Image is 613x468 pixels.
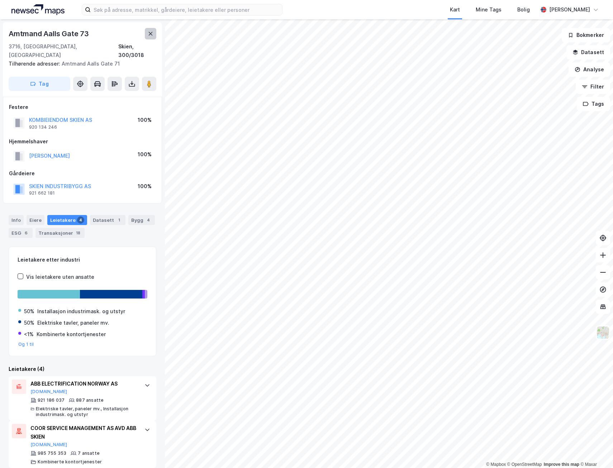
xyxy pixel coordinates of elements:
button: Tags [577,97,610,111]
div: 7 ansatte [78,450,100,456]
div: 3716, [GEOGRAPHIC_DATA], [GEOGRAPHIC_DATA] [9,42,118,59]
div: ABB ELECTRIFICATION NORWAY AS [30,379,137,388]
div: 18 [75,229,82,237]
div: 100% [138,182,152,191]
div: Amtmand Aalls Gate 73 [9,28,90,39]
img: Z [596,326,610,339]
div: 887 ansatte [76,397,104,403]
div: Vis leietakere uten ansatte [26,273,94,281]
div: Transaksjoner [35,228,85,238]
div: 921 662 181 [29,190,55,196]
div: 50% [24,307,34,316]
div: 100% [138,116,152,124]
div: Elektriske tavler, paneler mv., Installasjon industrimask. og utstyr [36,406,137,417]
div: Skien, 300/3018 [118,42,156,59]
span: Tilhørende adresser: [9,61,62,67]
div: 920 134 246 [29,124,57,130]
div: 4 [77,216,84,224]
div: Installasjon industrimask. og utstyr [37,307,125,316]
div: ESG [9,228,33,238]
div: Info [9,215,24,225]
div: Hjemmelshaver [9,137,156,146]
div: <1% [24,330,34,339]
iframe: Chat Widget [577,434,613,468]
button: Filter [576,80,610,94]
a: OpenStreetMap [507,462,542,467]
div: [PERSON_NAME] [549,5,590,14]
div: Elektriske tavler, paneler mv. [37,319,109,327]
div: Leietakere [47,215,87,225]
div: Festere [9,103,156,111]
div: Datasett [90,215,125,225]
div: Kombinerte kontortjenester [38,459,102,465]
button: Bokmerker [562,28,610,42]
img: logo.a4113a55bc3d86da70a041830d287a7e.svg [11,4,65,15]
div: 4 [145,216,152,224]
div: 100% [138,150,152,159]
div: 50% [24,319,34,327]
button: [DOMAIN_NAME] [30,389,67,395]
button: Og 1 til [18,342,34,347]
div: Bygg [128,215,155,225]
div: COOR SERVICE MANAGEMENT AS AVD ABB SKIEN [30,424,137,441]
a: Mapbox [486,462,506,467]
div: Amtmand Aalls Gate 71 [9,59,151,68]
div: Gårdeiere [9,169,156,178]
button: Analyse [569,62,610,77]
div: Bolig [517,5,530,14]
input: Søk på adresse, matrikkel, gårdeiere, leietakere eller personer [91,4,282,15]
div: Mine Tags [476,5,502,14]
div: 985 755 353 [38,450,66,456]
div: Kart [450,5,460,14]
div: Leietakere (4) [9,365,156,373]
button: Datasett [566,45,610,59]
div: 1 [115,216,123,224]
button: Tag [9,77,70,91]
a: Improve this map [544,462,579,467]
div: 6 [23,229,30,237]
div: Eiere [27,215,44,225]
div: Kombinerte kontortjenester [37,330,106,339]
div: 921 186 037 [38,397,65,403]
div: Leietakere etter industri [18,256,147,264]
button: [DOMAIN_NAME] [30,442,67,448]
